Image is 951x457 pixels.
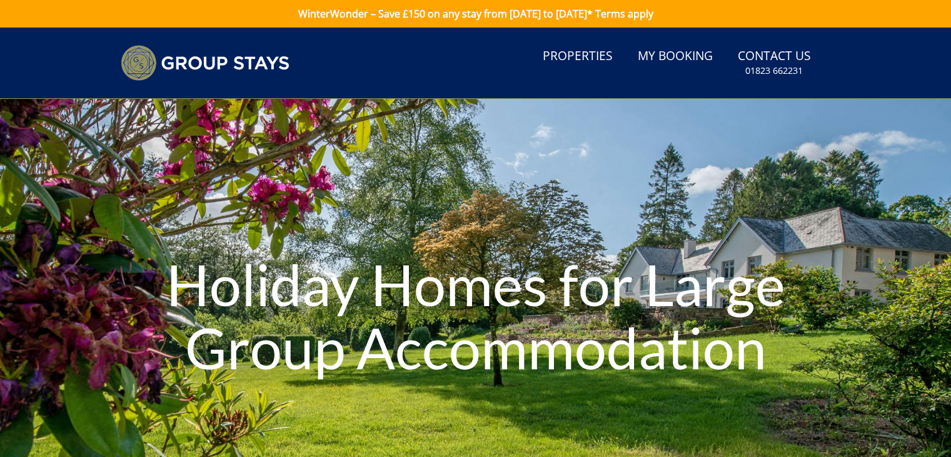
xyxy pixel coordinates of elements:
[733,43,816,83] a: Contact Us01823 662231
[121,45,289,81] img: Group Stays
[745,64,803,77] small: 01823 662231
[538,43,618,71] a: Properties
[633,43,718,71] a: My Booking
[143,228,808,404] h1: Holiday Homes for Large Group Accommodation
